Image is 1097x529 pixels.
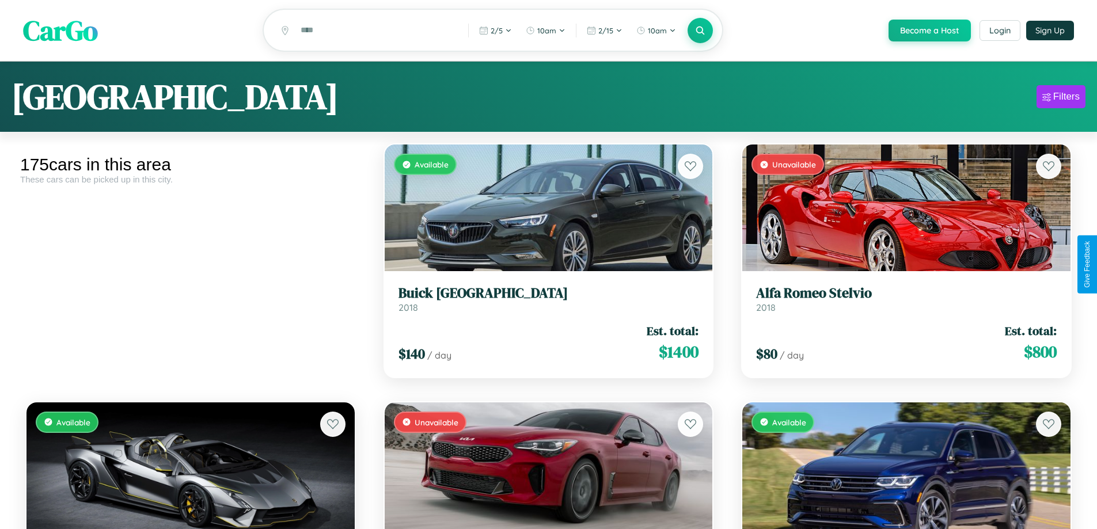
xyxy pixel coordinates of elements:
span: Available [772,417,806,427]
button: Filters [1037,85,1085,108]
a: Alfa Romeo Stelvio2018 [756,285,1057,313]
span: 10am [537,26,556,35]
div: Filters [1053,91,1080,102]
h3: Buick [GEOGRAPHIC_DATA] [398,285,699,302]
button: Login [980,20,1020,41]
span: Unavailable [415,417,458,427]
span: $ 80 [756,344,777,363]
span: Available [56,417,90,427]
span: Est. total: [1005,322,1057,339]
button: Sign Up [1026,21,1074,40]
button: Become a Host [889,20,971,41]
span: $ 800 [1024,340,1057,363]
div: Give Feedback [1083,241,1091,288]
button: 2/15 [581,21,628,40]
h3: Alfa Romeo Stelvio [756,285,1057,302]
span: 2018 [398,302,418,313]
h1: [GEOGRAPHIC_DATA] [12,73,339,120]
span: Est. total: [647,322,699,339]
div: These cars can be picked up in this city. [20,174,361,184]
div: 175 cars in this area [20,155,361,174]
button: 10am [631,21,682,40]
span: Available [415,159,449,169]
a: Buick [GEOGRAPHIC_DATA]2018 [398,285,699,313]
span: / day [427,349,451,361]
span: CarGo [23,12,98,50]
span: 2 / 15 [598,26,613,35]
span: Unavailable [772,159,816,169]
span: 10am [648,26,667,35]
span: / day [780,349,804,361]
span: 2018 [756,302,776,313]
span: 2 / 5 [491,26,503,35]
button: 10am [520,21,571,40]
button: 2/5 [473,21,518,40]
span: $ 140 [398,344,425,363]
span: $ 1400 [659,340,699,363]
